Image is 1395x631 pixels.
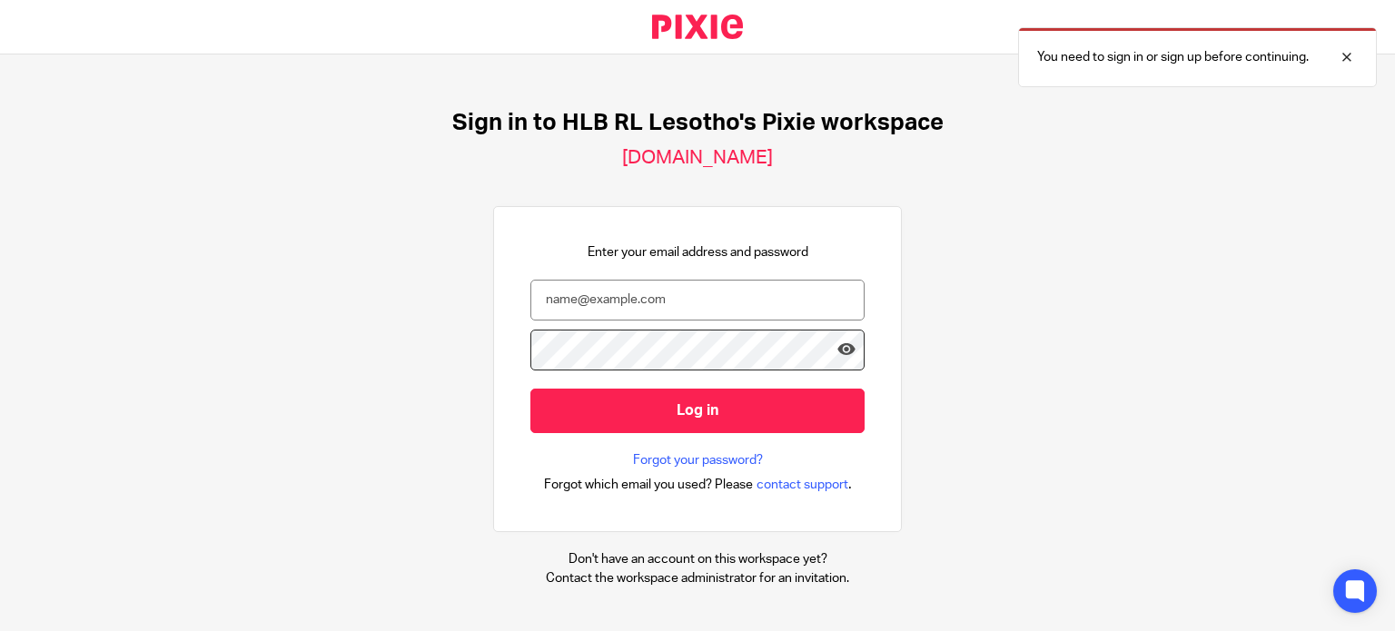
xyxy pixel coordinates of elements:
[452,109,944,137] h1: Sign in to HLB RL Lesotho's Pixie workspace
[546,550,849,568] p: Don't have an account on this workspace yet?
[1037,48,1309,66] p: You need to sign in or sign up before continuing.
[633,451,763,469] a: Forgot your password?
[757,476,848,494] span: contact support
[530,389,865,433] input: Log in
[588,243,808,261] p: Enter your email address and password
[544,476,753,494] span: Forgot which email you used? Please
[544,474,852,495] div: .
[622,146,773,170] h2: [DOMAIN_NAME]
[530,280,865,320] input: name@example.com
[546,569,849,587] p: Contact the workspace administrator for an invitation.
